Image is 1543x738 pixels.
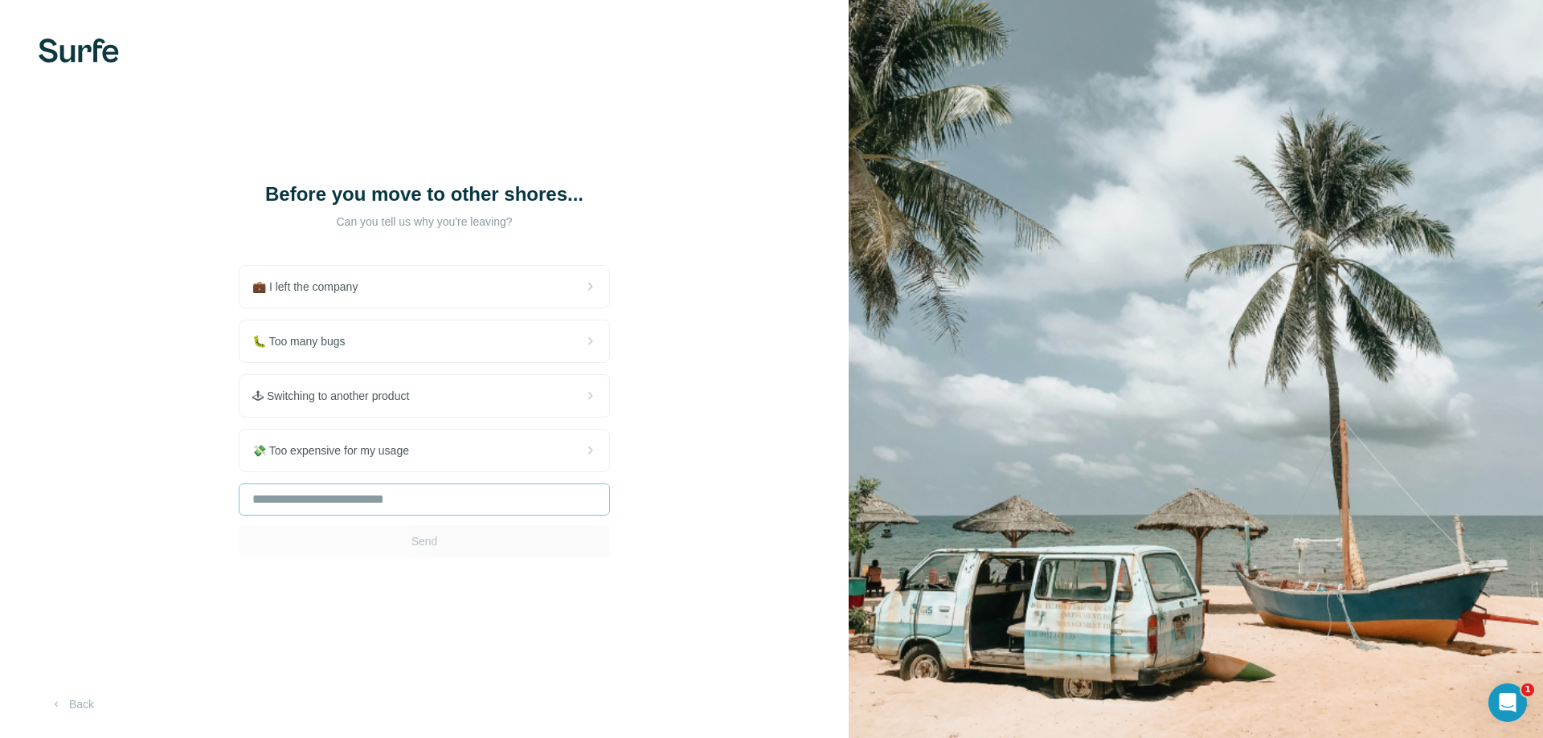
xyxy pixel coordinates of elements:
iframe: Intercom live chat [1488,683,1527,722]
span: 🕹 Switching to another product [252,388,422,404]
span: 💸 Too expensive for my usage [252,442,422,459]
span: 💼 I left the company [252,279,370,295]
p: Can you tell us why you're leaving? [264,214,585,230]
button: Back [39,690,105,719]
img: Surfe's logo [39,39,119,63]
span: 1 [1521,683,1534,696]
span: 🐛 Too many bugs [252,333,358,349]
h1: Before you move to other shores... [264,181,585,207]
